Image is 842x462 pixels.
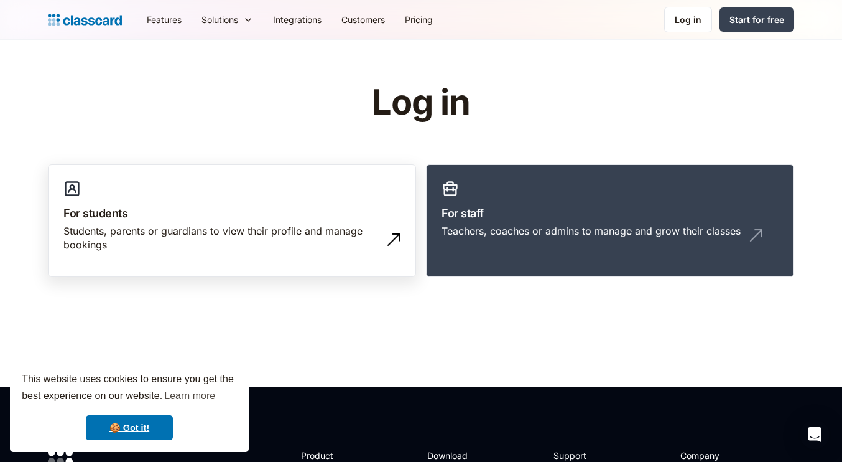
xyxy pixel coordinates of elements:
a: Customers [331,6,395,34]
h2: Download [427,449,478,462]
span: This website uses cookies to ensure you get the best experience on our website. [22,372,237,405]
div: Teachers, coaches or admins to manage and grow their classes [442,224,741,238]
h3: For staff [442,205,779,222]
a: For studentsStudents, parents or guardians to view their profile and manage bookings [48,164,416,278]
h2: Support [553,449,604,462]
div: Log in [675,13,701,26]
a: Log in [664,7,712,32]
a: Start for free [719,7,794,32]
a: Features [137,6,192,34]
a: dismiss cookie message [86,415,173,440]
a: Integrations [263,6,331,34]
div: Open Intercom Messenger [800,420,830,450]
a: Pricing [395,6,443,34]
h3: For students [63,205,400,222]
div: Solutions [201,13,238,26]
h2: Company [680,449,763,462]
div: Start for free [729,13,784,26]
div: Solutions [192,6,263,34]
div: cookieconsent [10,360,249,452]
a: learn more about cookies [162,387,217,405]
a: home [48,11,122,29]
h1: Log in [224,83,619,122]
h2: Product [301,449,368,462]
div: Students, parents or guardians to view their profile and manage bookings [63,224,376,252]
a: For staffTeachers, coaches or admins to manage and grow their classes [426,164,794,278]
